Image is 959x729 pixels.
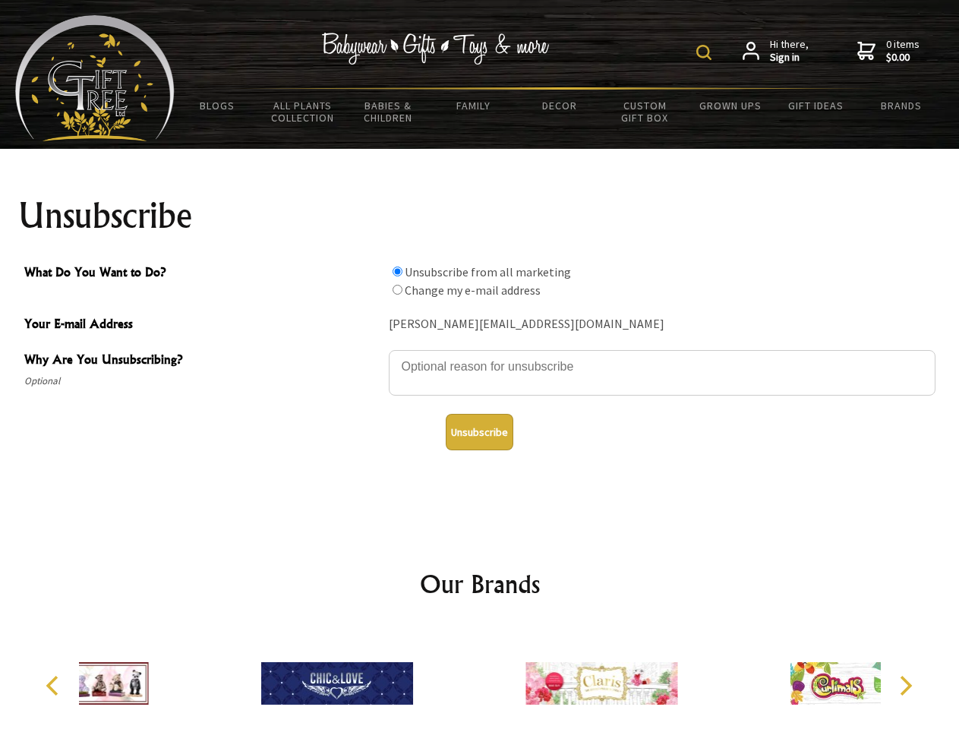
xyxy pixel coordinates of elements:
[888,669,922,702] button: Next
[15,15,175,141] img: Babyware - Gifts - Toys and more...
[886,51,920,65] strong: $0.00
[602,90,688,134] a: Custom Gift Box
[405,282,541,298] label: Change my e-mail address
[687,90,773,121] a: Grown Ups
[389,313,935,336] div: [PERSON_NAME][EMAIL_ADDRESS][DOMAIN_NAME]
[322,33,550,65] img: Babywear - Gifts - Toys & more
[175,90,260,121] a: BLOGS
[30,566,929,602] h2: Our Brands
[24,350,381,372] span: Why Are You Unsubscribing?
[770,51,809,65] strong: Sign in
[773,90,859,121] a: Gift Ideas
[260,90,346,134] a: All Plants Collection
[431,90,517,121] a: Family
[446,414,513,450] button: Unsubscribe
[859,90,945,121] a: Brands
[393,285,402,295] input: What Do You Want to Do?
[24,263,381,285] span: What Do You Want to Do?
[516,90,602,121] a: Decor
[770,38,809,65] span: Hi there,
[345,90,431,134] a: Babies & Children
[743,38,809,65] a: Hi there,Sign in
[18,197,942,234] h1: Unsubscribe
[24,372,381,390] span: Optional
[696,45,711,60] img: product search
[857,38,920,65] a: 0 items$0.00
[24,314,381,336] span: Your E-mail Address
[405,264,571,279] label: Unsubscribe from all marketing
[393,267,402,276] input: What Do You Want to Do?
[38,669,71,702] button: Previous
[886,37,920,65] span: 0 items
[389,350,935,396] textarea: Why Are You Unsubscribing?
